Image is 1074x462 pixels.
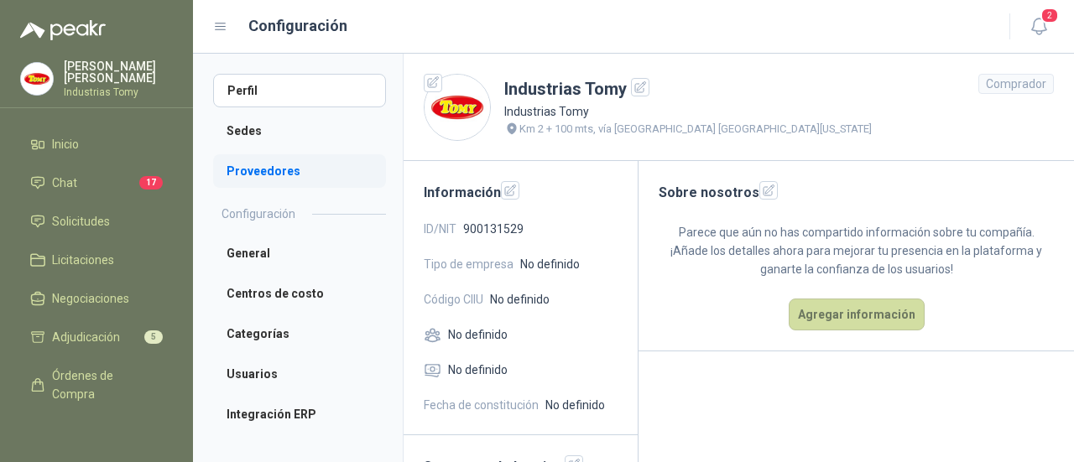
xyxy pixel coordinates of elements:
span: No definido [490,290,550,309]
span: Fecha de constitución [424,396,539,414]
img: Logo peakr [20,20,106,40]
p: Industrias Tomy [504,102,872,121]
p: Km 2 + 100 mts, vía [GEOGRAPHIC_DATA] [GEOGRAPHIC_DATA][US_STATE] [519,121,872,138]
a: General [213,236,386,270]
span: No definido [520,255,580,273]
h1: Configuración [248,14,347,38]
span: Solicitudes [52,212,110,231]
img: Company Logo [21,63,53,95]
a: Centros de costo [213,277,386,310]
h2: Configuración [222,205,295,223]
a: Solicitudes [20,205,173,237]
button: Agregar información [789,298,925,330]
a: Remisiones [20,417,173,449]
span: Código CIIU [424,290,483,309]
a: Órdenes de Compra [20,360,173,410]
a: Licitaciones [20,244,173,276]
span: Licitaciones [52,251,114,269]
span: No definido [545,396,605,414]
a: Usuarios [213,357,386,391]
span: 5 [144,330,163,344]
h2: Información [424,181,618,203]
a: Integración ERP [213,397,386,431]
span: 900131529 [463,220,524,238]
a: Categorías [213,317,386,350]
a: Negociaciones [20,283,173,314]
span: 2 [1040,8,1059,23]
span: Negociaciones [52,289,129,308]
span: 17 [139,176,163,189]
h2: Sobre nosotros [659,181,1054,203]
button: 2 [1024,12,1054,42]
p: [PERSON_NAME] [PERSON_NAME] [64,60,173,84]
span: Inicio [52,135,79,153]
a: Inicio [20,128,173,160]
p: Industrias Tomy [64,87,173,97]
span: Órdenes de Compra [52,366,157,403]
span: ID/NIT [424,220,456,238]
a: Proveedores [213,154,386,188]
p: Parece que aún no has compartido información sobre tu compañía. ¡Añade los detalles ahora para me... [659,223,1054,278]
span: No definido [448,361,508,379]
span: Chat [52,174,77,192]
span: Adjudicación [52,328,120,346]
a: Perfil [213,74,386,107]
img: Company Logo [425,75,490,140]
span: Tipo de empresa [424,255,514,273]
span: No definido [448,325,508,344]
a: Chat17 [20,167,173,199]
a: Adjudicación5 [20,321,173,353]
a: Sedes [213,114,386,148]
div: Comprador [978,74,1054,94]
h1: Industrias Tomy [504,76,872,102]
